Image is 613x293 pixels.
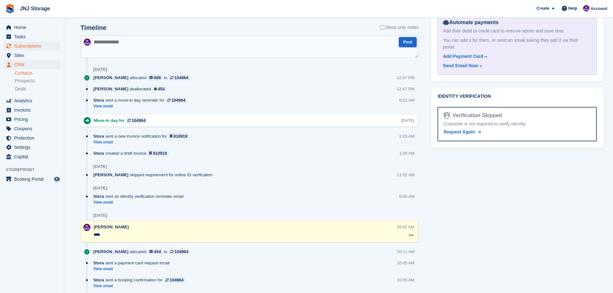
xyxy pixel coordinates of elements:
[93,86,170,92] div: deallocated
[93,97,190,103] div: sent a move-in day reminder for
[132,117,145,124] div: 104964
[148,249,163,255] a: 454
[443,62,478,69] div: Send Email Now
[14,51,53,60] span: Sites
[14,23,53,32] span: Home
[3,96,61,105] a: menu
[148,150,169,156] a: 810919
[443,53,483,60] div: Add Payment Card
[397,249,415,255] div: 10:11 AM
[380,24,419,31] label: Show only notes
[583,5,590,12] img: Jonathan Scrase
[80,24,107,32] h2: Timeline
[83,224,90,231] img: Jonathan Scrase
[154,75,161,81] div: 686
[397,277,415,283] div: 10:05 AM
[15,86,61,92] a: Deals
[399,37,417,48] button: Post
[93,172,128,178] span: [PERSON_NAME]
[443,121,591,127] div: Customer is not required to verify identity.
[93,133,104,139] span: Stora
[14,105,53,114] span: Invoices
[93,193,104,199] span: Stora
[93,277,104,283] span: Stora
[93,283,188,289] a: View email
[14,152,53,161] span: Capital
[3,60,61,69] a: menu
[93,75,128,81] span: [PERSON_NAME]
[14,60,53,69] span: CRM
[93,150,104,156] span: Stora
[93,260,104,266] span: Stora
[3,51,61,60] a: menu
[93,172,216,178] div: skipped requirement for online ID verification
[3,175,61,184] a: menu
[93,67,107,72] div: [DATE]
[3,124,61,133] a: menu
[166,97,187,103] a: 104964
[93,249,193,255] div: allocated to
[158,86,165,92] div: 454
[93,277,188,283] div: sent a booking confirmation for
[443,112,450,119] img: Identity Verification Ready
[399,193,415,199] div: 6:00 AM
[93,266,173,272] a: View email
[153,150,167,156] div: 810919
[443,37,591,50] div: You can add it for them, or send an email asking they add it via their portal.
[169,249,190,255] a: 104964
[169,75,190,81] a: 104964
[93,164,107,169] div: [DATE]
[170,277,183,283] div: 104964
[3,41,61,50] a: menu
[450,112,502,119] div: Verification Skipped
[168,133,189,139] a: 810919
[6,167,64,173] span: Storefront
[397,86,415,92] div: 12:47 PM
[93,186,107,191] div: [DATE]
[397,260,415,266] div: 10:05 AM
[174,249,188,255] div: 104964
[93,260,173,266] div: sent a payment card request email
[93,193,187,199] div: sent an identity verification reminder email
[443,129,481,135] a: Request Again
[438,94,597,99] h2: Identity verification
[14,143,53,152] span: Settings
[93,150,172,156] div: created a draft invoice
[14,124,53,133] span: Coupons
[93,75,193,81] div: allocated to
[399,133,415,139] div: 2:03 AM
[3,23,61,32] a: menu
[174,75,188,81] div: 104964
[53,175,61,183] a: Preview store
[5,4,15,14] img: stora-icon-8386f47178a22dfd0bd8f6a31ec36ba5ce8667c1dd55bd0f319d3a0aa187defe.svg
[93,249,128,255] span: [PERSON_NAME]
[14,32,53,41] span: Tasks
[3,105,61,114] a: menu
[93,97,104,103] span: Stora
[3,143,61,152] a: menu
[93,133,192,139] div: sent a new invoice notification for
[443,28,591,34] div: Add their debit or credit card to remove admin and save time.
[17,3,52,14] a: JNJ Storage
[590,5,607,12] span: Account
[443,53,589,60] a: Add Payment Card
[154,249,161,255] div: 454
[568,5,577,12] span: Help
[3,152,61,161] a: menu
[93,86,128,92] span: [PERSON_NAME]
[164,277,185,283] a: 104964
[399,97,415,103] div: 6:01 AM
[14,96,53,105] span: Analytics
[536,5,549,12] span: Create
[84,39,91,46] img: Jonathan Scrase
[14,133,53,142] span: Protection
[94,224,129,229] span: [PERSON_NAME]
[401,117,414,124] div: [DATE]
[397,75,415,81] div: 12:47 PM
[93,200,187,205] a: View email
[14,115,53,124] span: Pricing
[173,133,187,139] div: 810919
[14,41,53,50] span: Subscriptions
[15,86,26,92] span: Deals
[3,115,61,124] a: menu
